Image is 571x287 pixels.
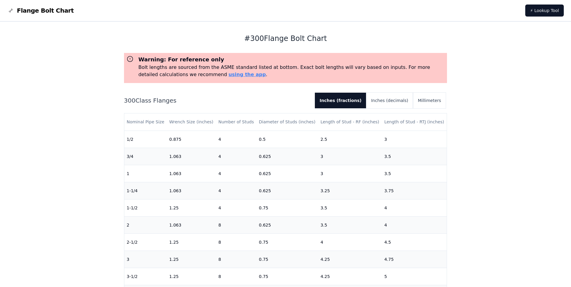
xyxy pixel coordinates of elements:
[256,251,318,268] td: 0.75
[318,131,382,148] td: 2.5
[382,233,447,251] td: 4.5
[216,113,256,131] th: Number of Studs
[318,216,382,233] td: 3.5
[124,131,167,148] td: 1/2
[124,165,167,182] td: 1
[216,148,256,165] td: 4
[124,34,447,43] h1: # 300 Flange Bolt Chart
[138,55,445,64] h3: Warning: For reference only
[318,113,382,131] th: Length of Stud - RF (inches)
[318,251,382,268] td: 4.25
[216,251,256,268] td: 8
[167,182,216,199] td: 1.063
[382,113,447,131] th: Length of Stud - RTJ (inches)
[382,216,447,233] td: 4
[382,131,447,148] td: 3
[318,233,382,251] td: 4
[7,7,14,14] img: Flange Bolt Chart Logo
[167,165,216,182] td: 1.063
[216,268,256,285] td: 8
[382,148,447,165] td: 3.5
[318,148,382,165] td: 3
[7,6,74,15] a: Flange Bolt Chart LogoFlange Bolt Chart
[167,251,216,268] td: 1.25
[124,199,167,216] td: 1-1/2
[216,216,256,233] td: 8
[413,93,446,108] button: Millimeters
[256,113,318,131] th: Diameter of Studs (inches)
[315,93,366,108] button: Inches (fractions)
[124,216,167,233] td: 2
[256,182,318,199] td: 0.625
[167,233,216,251] td: 1.25
[124,268,167,285] td: 3-1/2
[256,216,318,233] td: 0.625
[382,182,447,199] td: 3.75
[167,113,216,131] th: Wrench Size (inches)
[124,96,310,105] h2: 300 Class Flanges
[216,182,256,199] td: 4
[382,251,447,268] td: 4.75
[256,165,318,182] td: 0.625
[216,131,256,148] td: 4
[167,199,216,216] td: 1.25
[124,182,167,199] td: 1-1/4
[382,165,447,182] td: 3.5
[124,148,167,165] td: 3/4
[167,148,216,165] td: 1.063
[167,131,216,148] td: 0.875
[216,233,256,251] td: 8
[167,216,216,233] td: 1.063
[318,268,382,285] td: 4.25
[228,72,266,77] a: using the app
[318,199,382,216] td: 3.5
[318,182,382,199] td: 3.25
[216,199,256,216] td: 4
[256,131,318,148] td: 0.5
[256,268,318,285] td: 0.75
[366,93,413,108] button: Inches (decimals)
[216,165,256,182] td: 4
[318,165,382,182] td: 3
[17,6,74,15] span: Flange Bolt Chart
[256,233,318,251] td: 0.75
[138,64,445,78] p: Bolt lengths are sourced from the ASME standard listed at bottom. Exact bolt lengths will vary ba...
[382,268,447,285] td: 5
[256,199,318,216] td: 0.75
[167,268,216,285] td: 1.25
[256,148,318,165] td: 0.625
[124,113,167,131] th: Nominal Pipe Size
[525,5,564,17] a: ⚡ Lookup Tool
[124,233,167,251] td: 2-1/2
[382,199,447,216] td: 4
[124,251,167,268] td: 3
